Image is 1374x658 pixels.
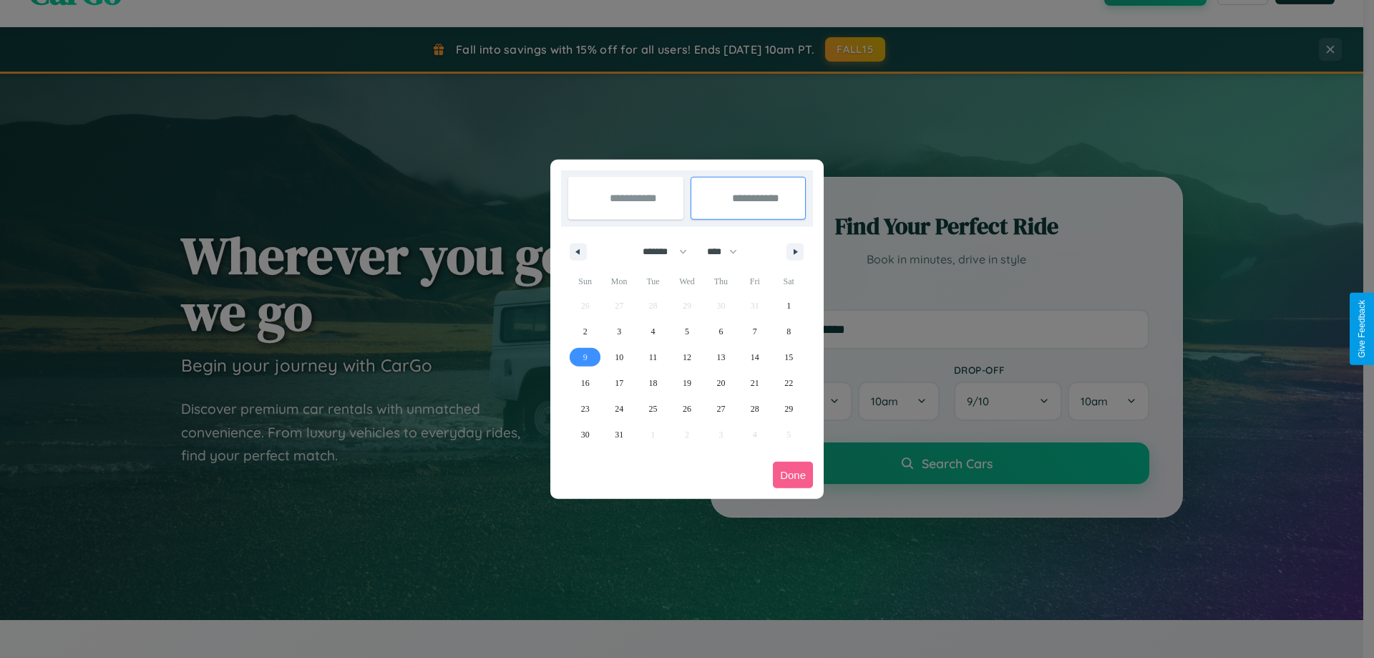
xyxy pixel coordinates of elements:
button: 29 [772,396,806,422]
span: 25 [649,396,658,422]
span: 28 [751,396,759,422]
button: 30 [568,422,602,447]
span: Tue [636,270,670,293]
button: 23 [568,396,602,422]
span: 26 [683,396,691,422]
button: 22 [772,370,806,396]
span: 31 [615,422,623,447]
span: 2 [583,319,588,344]
div: Give Feedback [1357,300,1367,358]
button: 7 [738,319,771,344]
button: 15 [772,344,806,370]
button: 12 [670,344,703,370]
button: 25 [636,396,670,422]
span: 27 [716,396,725,422]
button: 17 [602,370,635,396]
button: 28 [738,396,771,422]
span: 18 [649,370,658,396]
span: 6 [718,319,723,344]
button: 20 [704,370,738,396]
button: 2 [568,319,602,344]
span: 17 [615,370,623,396]
span: Fri [738,270,771,293]
span: 3 [617,319,621,344]
span: 9 [583,344,588,370]
span: 23 [581,396,590,422]
span: 16 [581,370,590,396]
button: 9 [568,344,602,370]
span: 21 [751,370,759,396]
span: Thu [704,270,738,293]
button: 10 [602,344,635,370]
button: 24 [602,396,635,422]
button: 4 [636,319,670,344]
button: 18 [636,370,670,396]
span: 14 [751,344,759,370]
button: 11 [636,344,670,370]
span: 13 [716,344,725,370]
span: 12 [683,344,691,370]
span: 15 [784,344,793,370]
button: 8 [772,319,806,344]
button: 3 [602,319,635,344]
button: 14 [738,344,771,370]
button: 5 [670,319,703,344]
button: 6 [704,319,738,344]
span: 5 [685,319,689,344]
span: 1 [786,293,791,319]
span: Sun [568,270,602,293]
span: 29 [784,396,793,422]
button: 16 [568,370,602,396]
span: 20 [716,370,725,396]
span: 22 [784,370,793,396]
span: 10 [615,344,623,370]
span: Wed [670,270,703,293]
span: 30 [581,422,590,447]
span: 24 [615,396,623,422]
button: 19 [670,370,703,396]
button: 21 [738,370,771,396]
button: 13 [704,344,738,370]
span: 19 [683,370,691,396]
span: Sat [772,270,806,293]
span: Mon [602,270,635,293]
span: 11 [649,344,658,370]
span: 7 [753,319,757,344]
button: 26 [670,396,703,422]
button: Done [773,462,813,488]
span: 8 [786,319,791,344]
button: 31 [602,422,635,447]
button: 27 [704,396,738,422]
span: 4 [651,319,656,344]
button: 1 [772,293,806,319]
